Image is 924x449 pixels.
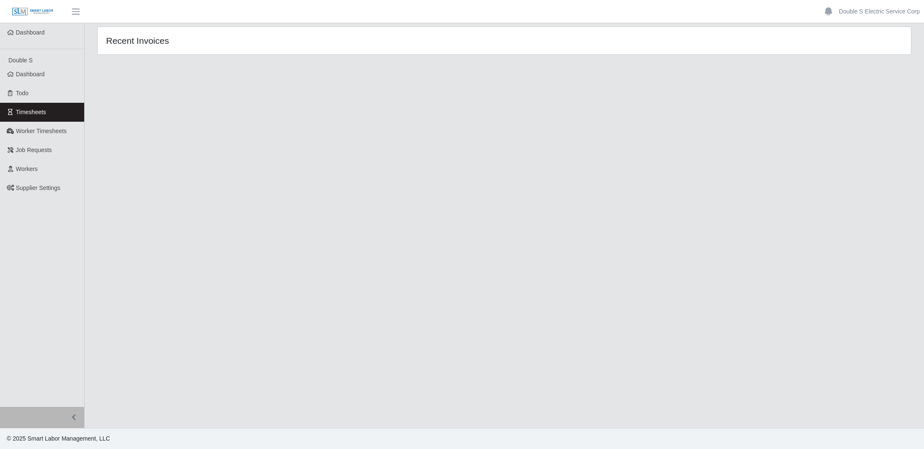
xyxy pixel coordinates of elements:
[106,35,431,46] h4: Recent Invoices
[839,7,920,16] a: Double S Electric Service Corp
[16,109,46,115] span: Timesheets
[16,128,67,134] span: Worker Timesheets
[16,90,29,96] span: Todo
[16,184,61,191] span: Supplier Settings
[8,57,33,64] span: Double S
[7,435,110,442] span: © 2025 Smart Labor Management, LLC
[16,29,45,36] span: Dashboard
[16,166,38,172] span: Workers
[16,71,45,78] span: Dashboard
[16,147,52,153] span: Job Requests
[12,7,54,16] img: SLM Logo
